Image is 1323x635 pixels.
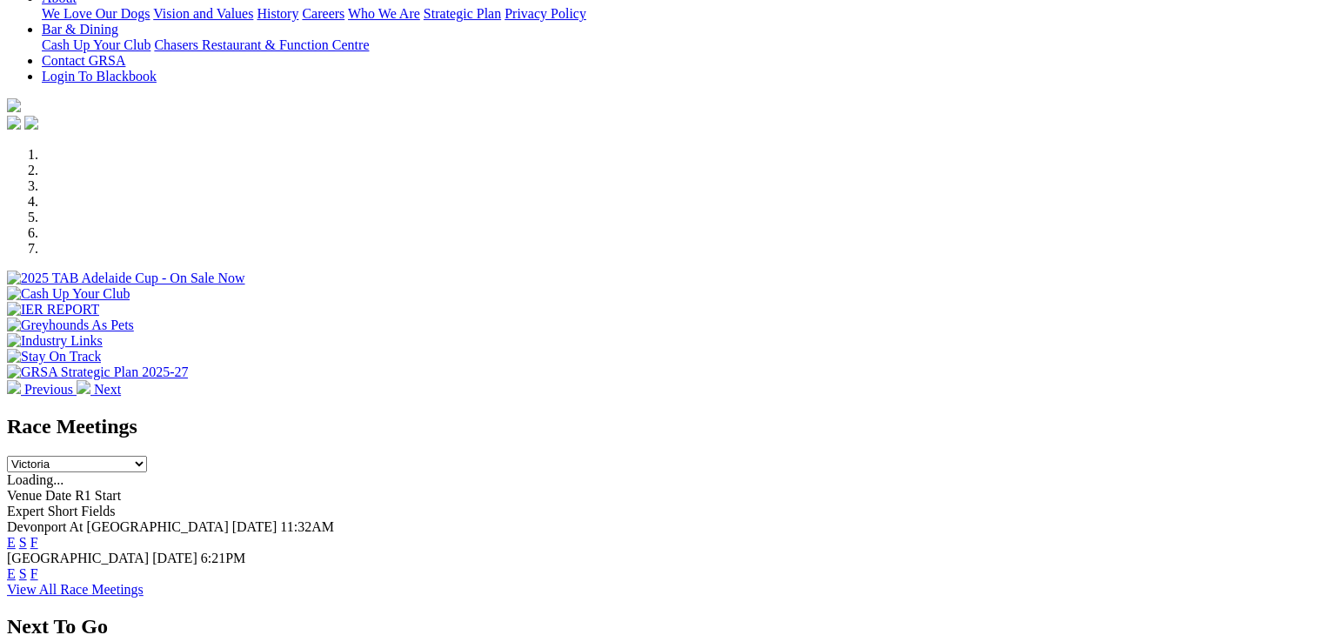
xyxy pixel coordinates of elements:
[7,472,63,487] span: Loading...
[348,6,420,21] a: Who We Are
[42,6,150,21] a: We Love Our Dogs
[45,488,71,503] span: Date
[7,488,42,503] span: Venue
[7,380,21,394] img: chevron-left-pager-white.svg
[77,382,121,397] a: Next
[94,382,121,397] span: Next
[7,98,21,112] img: logo-grsa-white.png
[7,116,21,130] img: facebook.svg
[7,519,229,534] span: Devonport At [GEOGRAPHIC_DATA]
[19,566,27,581] a: S
[42,69,157,84] a: Login To Blackbook
[48,504,78,518] span: Short
[7,271,245,286] img: 2025 TAB Adelaide Cup - On Sale Now
[201,551,246,565] span: 6:21PM
[504,6,586,21] a: Privacy Policy
[302,6,344,21] a: Careers
[30,566,38,581] a: F
[7,302,99,317] img: IER REPORT
[42,37,150,52] a: Cash Up Your Club
[42,22,118,37] a: Bar & Dining
[7,535,16,550] a: E
[7,504,44,518] span: Expert
[257,6,298,21] a: History
[42,6,1316,22] div: About
[7,364,188,380] img: GRSA Strategic Plan 2025-27
[24,382,73,397] span: Previous
[152,551,197,565] span: [DATE]
[153,6,253,21] a: Vision and Values
[280,519,334,534] span: 11:32AM
[7,415,1316,438] h2: Race Meetings
[7,382,77,397] a: Previous
[75,488,121,503] span: R1 Start
[7,349,101,364] img: Stay On Track
[30,535,38,550] a: F
[7,286,130,302] img: Cash Up Your Club
[7,317,134,333] img: Greyhounds As Pets
[42,37,1316,53] div: Bar & Dining
[7,333,103,349] img: Industry Links
[42,53,125,68] a: Contact GRSA
[232,519,277,534] span: [DATE]
[7,551,149,565] span: [GEOGRAPHIC_DATA]
[19,535,27,550] a: S
[81,504,115,518] span: Fields
[7,566,16,581] a: E
[77,380,90,394] img: chevron-right-pager-white.svg
[24,116,38,130] img: twitter.svg
[154,37,369,52] a: Chasers Restaurant & Function Centre
[7,582,144,597] a: View All Race Meetings
[424,6,501,21] a: Strategic Plan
